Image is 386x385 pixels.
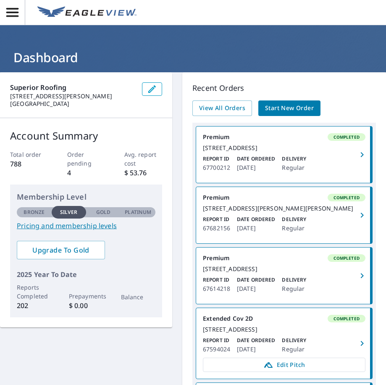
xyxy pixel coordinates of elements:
span: Start New Order [265,103,314,113]
p: Recent Orders [192,82,376,94]
p: Balance [121,293,156,301]
img: EV Logo [37,6,137,19]
p: Delivery [282,337,306,344]
p: Regular [282,284,306,294]
p: Date Ordered [237,276,275,284]
div: [STREET_ADDRESS] [203,265,365,273]
p: Delivery [282,276,306,284]
span: Completed [328,195,365,200]
span: Completed [328,134,365,140]
a: Extended Cov 2DCompleted[STREET_ADDRESS]Report ID67594024Date Ordered[DATE]DeliveryRegularEdit Pitch [196,308,372,379]
a: Start New Order [258,100,320,116]
div: Premium [203,194,365,201]
p: 4 [67,168,105,178]
p: Bronze [24,208,45,216]
p: Report ID [203,276,230,284]
p: Report ID [203,155,230,163]
p: Prepayments [69,292,104,301]
span: Completed [328,255,365,261]
p: Date Ordered [237,216,275,223]
p: 67700212 [203,163,230,173]
p: 67594024 [203,344,230,354]
p: [DATE] [237,163,275,173]
p: [DATE] [237,284,275,294]
p: 788 [10,159,48,169]
h1: Dashboard [10,49,376,66]
p: Delivery [282,216,306,223]
p: Superior Roofing [10,82,135,92]
span: View All Orders [199,103,245,113]
a: Upgrade To Gold [17,241,105,259]
div: Extended Cov 2D [203,315,365,322]
p: Total order [10,150,48,159]
a: Pricing and membership levels [17,221,155,231]
p: Silver [60,208,78,216]
p: Delivery [282,155,306,163]
p: Gold [96,208,110,216]
div: [STREET_ADDRESS][PERSON_NAME][PERSON_NAME] [203,205,365,212]
a: PremiumCompleted[STREET_ADDRESS]Report ID67614218Date Ordered[DATE]DeliveryRegular [196,248,372,304]
span: Completed [328,316,365,322]
p: [STREET_ADDRESS][PERSON_NAME] [10,92,135,100]
div: [STREET_ADDRESS] [203,326,365,333]
p: 202 [17,301,52,311]
span: Edit Pitch [208,360,360,370]
div: Premium [203,254,365,262]
a: PremiumCompleted[STREET_ADDRESS][PERSON_NAME][PERSON_NAME]Report ID67682156Date Ordered[DATE]Deli... [196,187,372,243]
p: Date Ordered [237,155,275,163]
div: Premium [203,133,365,141]
p: $ 53.76 [124,168,163,178]
p: $ 0.00 [69,301,104,311]
p: 67682156 [203,223,230,233]
p: Report ID [203,216,230,223]
span: Upgrade To Gold [24,245,98,255]
p: 2025 Year To Date [17,269,155,280]
p: Regular [282,344,306,354]
p: Regular [282,163,306,173]
a: EV Logo [32,1,142,24]
p: Membership Level [17,191,155,203]
div: [STREET_ADDRESS] [203,144,365,152]
p: Order pending [67,150,105,168]
p: Platinum [125,208,151,216]
p: [DATE] [237,344,275,354]
p: Account Summary [10,128,162,143]
p: Regular [282,223,306,233]
p: Reports Completed [17,283,52,301]
p: Report ID [203,337,230,344]
p: [DATE] [237,223,275,233]
p: [GEOGRAPHIC_DATA] [10,100,135,108]
a: Edit Pitch [203,358,365,372]
p: 67614218 [203,284,230,294]
p: Avg. report cost [124,150,163,168]
a: View All Orders [192,100,252,116]
a: PremiumCompleted[STREET_ADDRESS]Report ID67700212Date Ordered[DATE]DeliveryRegular [196,127,372,183]
p: Date Ordered [237,337,275,344]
